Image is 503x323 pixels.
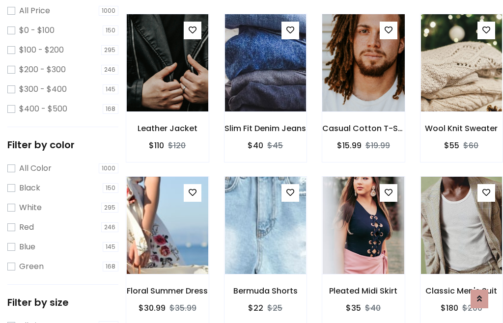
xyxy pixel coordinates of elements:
h6: $55 [444,141,459,150]
h5: Filter by color [7,139,118,151]
h6: Leather Jacket [126,124,209,133]
span: 246 [101,65,118,75]
label: Blue [19,241,35,253]
span: 295 [101,45,118,55]
label: All Color [19,162,52,174]
label: Red [19,221,34,233]
h6: Classic Men's Suit [420,286,503,296]
span: 145 [103,242,118,252]
label: Black [19,182,40,194]
span: 150 [103,183,118,193]
h6: $40 [248,141,263,150]
h6: $15.99 [337,141,362,150]
h6: Bermuda Shorts [224,286,307,296]
label: All Price [19,5,50,17]
h6: $180 [441,303,458,313]
span: 168 [103,104,118,114]
span: 1000 [99,163,118,173]
span: 145 [103,84,118,94]
h6: $22 [248,303,263,313]
label: $400 - $500 [19,103,67,115]
h6: $35 [346,303,361,313]
label: $200 - $300 [19,64,66,76]
del: $200 [462,302,482,314]
span: 1000 [99,6,118,16]
span: 246 [101,222,118,232]
label: $0 - $100 [19,25,55,36]
del: $120 [168,140,186,151]
label: $100 - $200 [19,44,64,56]
del: $60 [463,140,478,151]
h6: Wool Knit Sweater [420,124,503,133]
h6: $30.99 [139,303,166,313]
h6: Casual Cotton T-Shirt [322,124,405,133]
del: $45 [267,140,283,151]
h6: Slim Fit Denim Jeans [224,124,307,133]
span: 295 [101,203,118,213]
del: $25 [267,302,282,314]
del: $35.99 [169,302,196,314]
label: Green [19,261,44,272]
h6: Floral Summer Dress [126,286,209,296]
del: $40 [365,302,381,314]
label: $300 - $400 [19,83,67,95]
span: 168 [103,262,118,271]
h6: Pleated Midi Skirt [322,286,405,296]
h6: $110 [149,141,164,150]
h5: Filter by size [7,296,118,308]
label: White [19,202,42,214]
span: 150 [103,26,118,35]
del: $19.99 [365,140,390,151]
